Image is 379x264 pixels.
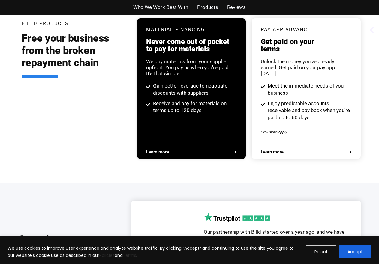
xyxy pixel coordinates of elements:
[261,130,288,134] span: Exclusions apply.
[266,100,352,121] span: Enjoy predictable accounts receivable and pay back when you're paid up to 60 days
[261,150,284,154] span: Learn more
[123,252,136,258] a: Terms
[8,245,301,259] p: We use cookies to improve user experience and analyze website traffic. By clicking “Accept” and c...
[266,82,352,97] span: Meet the immediate needs of your business
[146,150,169,154] span: Learn more
[197,3,218,12] a: Products
[22,21,69,26] h3: Billd Products
[99,252,115,258] a: Policies
[261,27,351,32] h3: pay app advance
[261,58,351,76] div: Unlock the money you've already earned. Get paid on your pay app [DATE].
[227,3,246,12] a: Reviews
[152,100,237,114] span: Receive and pay for materials on terms up to 120 days
[146,58,237,76] div: We buy materials from your supplier upfront. You pay us when you're paid. It's that simple.
[306,245,336,258] button: Reject
[146,27,237,32] h3: Material Financing
[146,150,237,154] a: Learn more
[261,150,351,154] a: Learn more
[22,32,128,78] h2: Free your business from the broken repayment chain
[261,38,351,52] h3: Get paid on your terms
[146,38,237,52] h3: Never come out of pocket to pay for materials
[152,82,237,97] span: Gain better leverage to negotiate discounts with suppliers
[133,3,188,12] a: Who We Work Best With
[339,245,371,258] button: Accept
